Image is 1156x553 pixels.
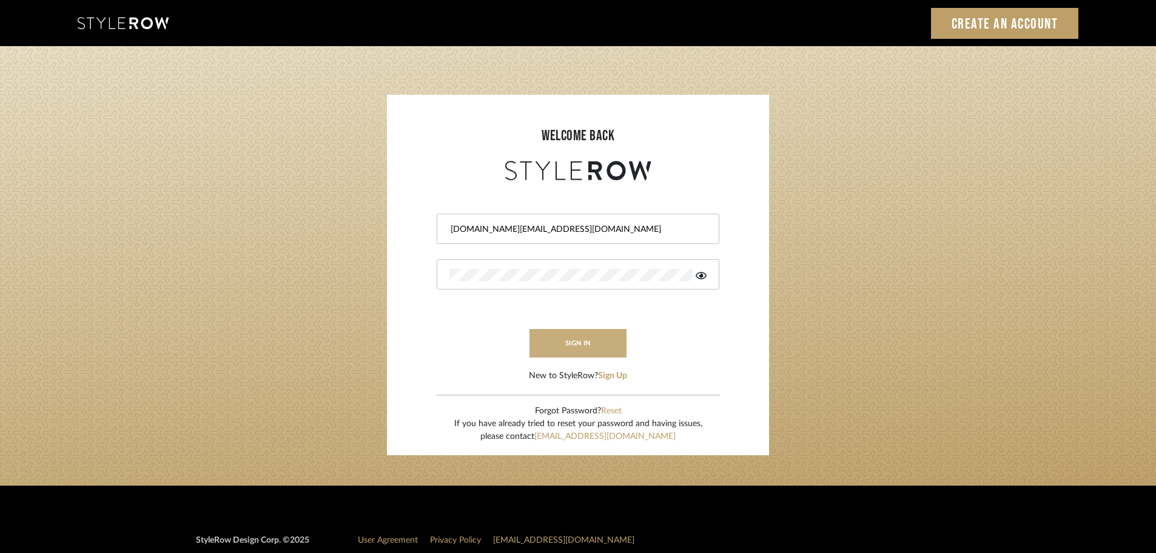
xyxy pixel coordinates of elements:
[931,8,1079,39] a: Create an Account
[449,223,704,236] input: Email Address
[358,536,418,545] a: User Agreement
[493,536,634,545] a: [EMAIL_ADDRESS][DOMAIN_NAME]
[454,405,702,418] div: Forgot Password?
[534,432,676,441] a: [EMAIL_ADDRESS][DOMAIN_NAME]
[598,370,627,382] button: Sign Up
[529,370,627,382] div: New to StyleRow?
[529,329,627,358] button: sign in
[601,405,622,418] button: Reset
[399,125,757,147] div: welcome back
[454,418,702,443] div: If you have already tried to reset your password and having issues, please contact
[430,536,481,545] a: Privacy Policy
